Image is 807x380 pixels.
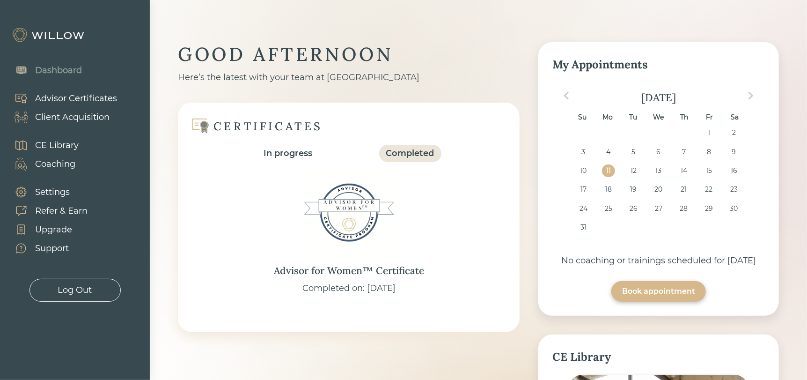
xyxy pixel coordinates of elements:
[727,127,740,139] div: Choose Saturday, August 2nd, 2025
[5,220,88,239] a: Upgrade
[653,183,665,196] div: Choose Wednesday, August 20th, 2025
[552,254,765,267] div: No coaching or trainings scheduled for [DATE]
[627,183,640,196] div: Choose Tuesday, August 19th, 2025
[602,202,615,215] div: Choose Monday, August 25th, 2025
[677,183,690,196] div: Choose Thursday, August 21st, 2025
[577,202,590,215] div: Choose Sunday, August 24th, 2025
[627,202,640,215] div: Choose Tuesday, August 26th, 2025
[5,89,117,108] a: Advisor Certificates
[627,111,639,124] div: Tu
[5,136,79,155] a: CE Library
[35,158,75,171] div: Coaching
[622,286,695,297] div: Book appointment
[653,146,665,158] div: Choose Wednesday, August 6th, 2025
[35,139,79,152] div: CE Library
[58,284,92,297] div: Log Out
[35,92,117,105] div: Advisor Certificates
[602,111,614,124] div: Mo
[552,56,765,73] div: My Appointments
[602,164,615,177] div: Choose Monday, August 11th, 2025
[556,127,762,240] div: month 2025-08
[627,164,640,177] div: Choose Tuesday, August 12th, 2025
[677,202,690,215] div: Choose Thursday, August 28th, 2025
[677,164,690,177] div: Choose Thursday, August 14th, 2025
[35,111,110,124] div: Client Acquisition
[5,155,79,173] a: Coaching
[577,146,590,158] div: Choose Sunday, August 3rd, 2025
[5,201,88,220] a: Refer & Earn
[653,164,665,177] div: Choose Wednesday, August 13th, 2025
[727,164,740,177] div: Choose Saturday, August 16th, 2025
[178,42,520,67] div: GOOD AFTERNOON
[729,111,741,124] div: Sa
[703,111,716,124] div: Fr
[576,111,588,124] div: Su
[302,282,396,295] div: Completed on: [DATE]
[178,71,520,84] div: Here’s the latest with your team at [GEOGRAPHIC_DATA]
[653,111,665,124] div: We
[602,146,615,158] div: Choose Monday, August 4th, 2025
[552,349,765,365] div: CE Library
[559,88,574,103] button: Previous Month
[677,146,690,158] div: Choose Thursday, August 7th, 2025
[386,147,434,160] div: Completed
[35,205,88,217] div: Refer & Earn
[12,28,87,43] img: Willow
[703,202,715,215] div: Choose Friday, August 29th, 2025
[678,111,690,124] div: Th
[35,186,70,199] div: Settings
[552,91,765,104] div: [DATE]
[703,183,715,196] div: Choose Friday, August 22nd, 2025
[35,224,72,236] div: Upgrade
[653,202,665,215] div: Choose Wednesday, August 27th, 2025
[274,263,424,278] div: Advisor for Women™ Certificate
[727,146,740,158] div: Choose Saturday, August 9th, 2025
[727,202,740,215] div: Choose Saturday, August 30th, 2025
[703,164,715,177] div: Choose Friday, August 15th, 2025
[264,147,312,160] div: In progress
[743,88,758,103] button: Next Month
[5,61,82,80] a: Dashboard
[577,221,590,234] div: Choose Sunday, August 31st, 2025
[35,242,69,255] div: Support
[727,183,740,196] div: Choose Saturday, August 23rd, 2025
[602,183,615,196] div: Choose Monday, August 18th, 2025
[35,64,82,77] div: Dashboard
[302,166,396,260] img: Advisor for Women™ Certificate Badge
[5,183,88,201] a: Settings
[703,127,715,139] div: Choose Friday, August 1st, 2025
[627,146,640,158] div: Choose Tuesday, August 5th, 2025
[703,146,715,158] div: Choose Friday, August 8th, 2025
[577,164,590,177] div: Choose Sunday, August 10th, 2025
[577,183,590,196] div: Choose Sunday, August 17th, 2025
[5,108,117,127] a: Client Acquisition
[213,119,323,134] div: CERTIFICATES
